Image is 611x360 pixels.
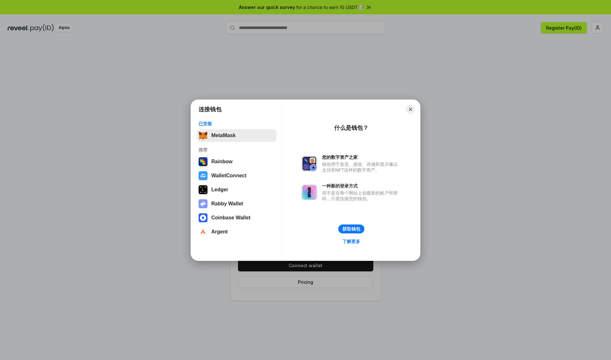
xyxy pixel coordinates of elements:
[199,131,207,140] img: svg+xml,%3Csvg%20fill%3D%22none%22%20height%3D%2233%22%20viewBox%3D%220%200%2035%2033%22%20width%...
[197,169,277,182] button: WalletConnect
[211,187,228,193] div: Ledger
[197,183,277,196] button: Ledger
[406,105,415,114] button: Close
[211,215,250,221] div: Coinbase Wallet
[342,226,360,232] div: 获取钱包
[302,185,317,200] img: svg+xml,%3Csvg%20xmlns%3D%22http%3A%2F%2Fwww.w3.org%2F2000%2Fsvg%22%20fill%3D%22none%22%20viewBox...
[197,197,277,210] button: Rabby Wallet
[199,227,207,236] img: svg+xml,%3Csvg%20width%3D%2228%22%20height%3D%2228%22%20viewBox%3D%220%200%2028%2028%22%20fill%3D...
[211,159,233,165] div: Rainbow
[197,225,277,238] button: Argent
[199,106,221,113] h1: 连接钱包
[211,133,235,138] div: MetaMask
[199,121,275,127] div: 已安装
[199,147,275,153] div: 推荐
[339,237,364,246] a: 了解更多
[197,211,277,224] button: Coinbase Wallet
[199,213,207,222] img: svg+xml,%3Csvg%20width%3D%2228%22%20height%3D%2228%22%20viewBox%3D%220%200%2028%2028%22%20fill%3D...
[342,239,360,244] div: 了解更多
[334,124,369,132] div: 什么是钱包？
[322,154,401,160] div: 您的数字资产之家
[199,185,207,194] img: svg+xml,%3Csvg%20xmlns%3D%22http%3A%2F%2Fwww.w3.org%2F2000%2Fsvg%22%20width%3D%2228%22%20height%3...
[211,173,247,179] div: WalletConnect
[302,156,317,171] img: svg+xml,%3Csvg%20xmlns%3D%22http%3A%2F%2Fwww.w3.org%2F2000%2Fsvg%22%20fill%3D%22none%22%20viewBox...
[199,157,207,166] img: svg+xml,%3Csvg%20width%3D%22120%22%20height%3D%22120%22%20viewBox%3D%220%200%20120%20120%22%20fil...
[197,155,277,168] button: Rainbow
[199,171,207,180] img: svg+xml,%3Csvg%20width%3D%2228%22%20height%3D%2228%22%20viewBox%3D%220%200%2028%2028%22%20fill%3D...
[197,129,277,142] button: MetaMask
[322,161,401,173] div: 钱包用于发送、接收、存储和显示像以太坊和NFT这样的数字资产。
[322,190,401,202] div: 而不是在每个网站上创建新的账户和密码，只需连接您的钱包。
[199,199,207,208] img: svg+xml,%3Csvg%20xmlns%3D%22http%3A%2F%2Fwww.w3.org%2F2000%2Fsvg%22%20fill%3D%22none%22%20viewBox...
[211,229,228,235] div: Argent
[322,183,401,189] div: 一种新的登录方式
[338,224,364,233] button: 获取钱包
[211,201,243,207] div: Rabby Wallet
